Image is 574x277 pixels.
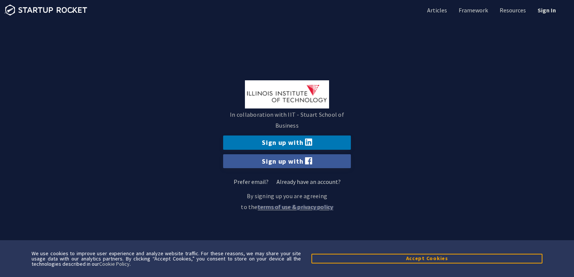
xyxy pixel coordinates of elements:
a: Cookie Policy [99,260,130,267]
div: We use cookies to improve user experience and analyze website traffic. For these reasons, we may ... [32,251,301,266]
button: Accept Cookies [311,254,542,263]
p: By signing up you are agreeing to the [223,191,351,212]
img: IIT - Stuart School of Business logo [245,80,329,108]
a: Sign up with [223,135,351,149]
a: Framework [457,6,488,14]
a: Articles [426,6,447,14]
a: Prefer email? [234,178,269,185]
a: terms of use & privacy policy [258,202,333,212]
p: In collaboration with IIT - Stuart School of Business [223,109,351,131]
a: Sign up with [223,154,351,168]
a: Sign In [536,6,556,14]
a: Resources [498,6,526,14]
a: Already have an account? [276,178,341,185]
